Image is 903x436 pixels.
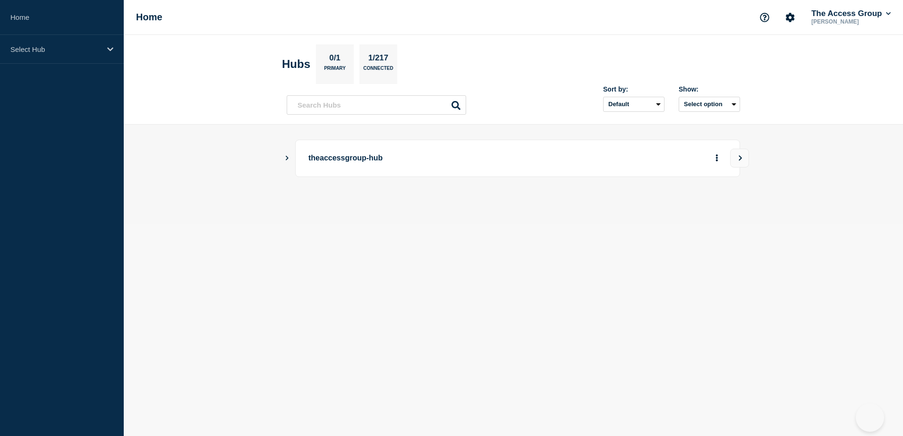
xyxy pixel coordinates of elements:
div: Show: [679,85,740,93]
button: Show Connected Hubs [285,155,290,162]
button: Account settings [780,8,800,27]
iframe: Help Scout Beacon - Open [856,403,884,432]
select: Sort by [603,97,664,112]
input: Search Hubs [287,95,466,115]
p: Connected [363,66,393,75]
p: Select Hub [10,45,101,53]
button: The Access Group [809,9,893,18]
h1: Home [136,12,162,23]
p: 1/217 [365,53,392,66]
div: Sort by: [603,85,664,93]
p: theaccessgroup-hub [308,150,570,167]
button: View [730,149,749,168]
p: Primary [324,66,346,75]
h2: Hubs [282,58,310,71]
button: Support [755,8,775,27]
p: [PERSON_NAME] [809,18,893,25]
button: Select option [679,97,740,112]
p: 0/1 [326,53,344,66]
button: More actions [711,150,723,167]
